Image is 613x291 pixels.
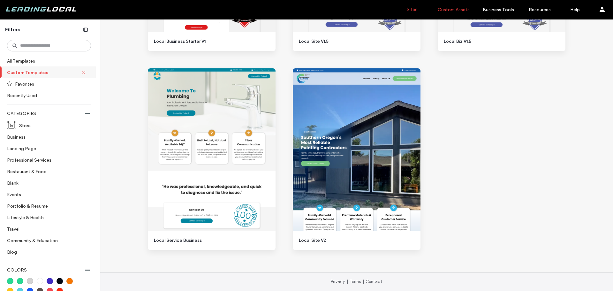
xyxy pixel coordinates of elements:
[363,279,364,284] span: |
[7,131,86,142] label: Business
[7,154,86,165] label: Professional Services
[347,279,348,284] span: |
[5,26,20,33] span: Filters
[366,279,382,284] a: Contact
[7,212,86,223] label: Lifestyle & Health
[15,78,86,89] label: Favorites
[7,189,86,200] label: Events
[7,200,86,211] label: Portfolio & Resume
[483,7,514,12] label: Business Tools
[7,235,86,246] label: Community & Education
[7,166,86,177] label: Restaurant & Food
[438,7,470,12] label: Custom Assets
[7,223,86,234] label: Travel
[7,177,86,188] label: Blank
[407,7,418,12] label: Sites
[7,108,85,119] label: CATEGORIES
[7,246,86,257] label: Blog
[19,120,86,131] label: Store
[350,279,361,284] a: Terms
[7,264,85,276] label: COLORS
[7,67,81,78] label: Custom Templates
[331,279,345,284] a: Privacy
[7,143,86,154] label: Landing Page
[7,90,86,101] label: Recently Used
[14,4,27,10] span: Help
[7,121,16,130] img: i_cart_boxed
[7,55,90,66] label: All Templates
[570,7,580,12] label: Help
[529,7,551,12] label: Resources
